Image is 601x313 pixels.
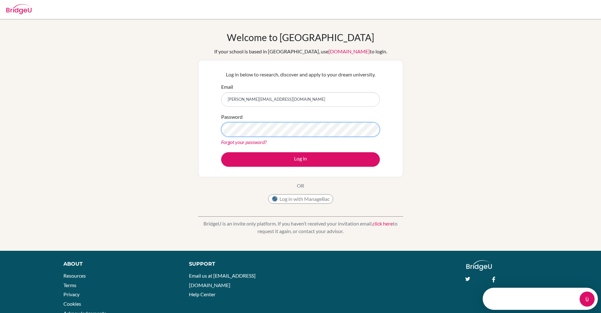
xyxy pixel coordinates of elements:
a: Forgot your password? [221,139,267,145]
div: Need help? [7,5,103,10]
div: If your school is based in [GEOGRAPHIC_DATA], use to login. [214,48,387,55]
a: Help Center [189,291,215,297]
div: Support [189,260,293,268]
img: logo_white@2x-f4f0deed5e89b7ecb1c2cc34c3e3d731f90f0f143d5ea2071677605dd97b5244.png [466,260,492,271]
a: Cookies [63,301,81,307]
img: Bridge-U [6,4,32,14]
p: BridgeU is an invite only platform. If you haven’t received your invitation email, to request it ... [198,220,403,235]
a: Resources [63,273,86,279]
p: OR [297,182,304,190]
iframe: Intercom live chat [580,292,595,307]
a: Privacy [63,291,80,297]
a: Email us at [EMAIL_ADDRESS][DOMAIN_NAME] [189,273,256,288]
button: Log in with ManageBac [268,194,333,204]
label: Password [221,113,243,121]
div: The team typically replies in a few minutes. [7,10,103,17]
div: About [63,260,175,268]
a: Terms [63,282,76,288]
h1: Welcome to [GEOGRAPHIC_DATA] [227,32,374,43]
a: click here [373,220,393,226]
iframe: Intercom live chat discovery launcher [483,288,598,310]
button: Log in [221,152,380,167]
label: Email [221,83,233,91]
p: Log in below to research, discover and apply to your dream university. [221,71,380,78]
div: Open Intercom Messenger [3,3,122,20]
a: [DOMAIN_NAME] [328,48,370,54]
